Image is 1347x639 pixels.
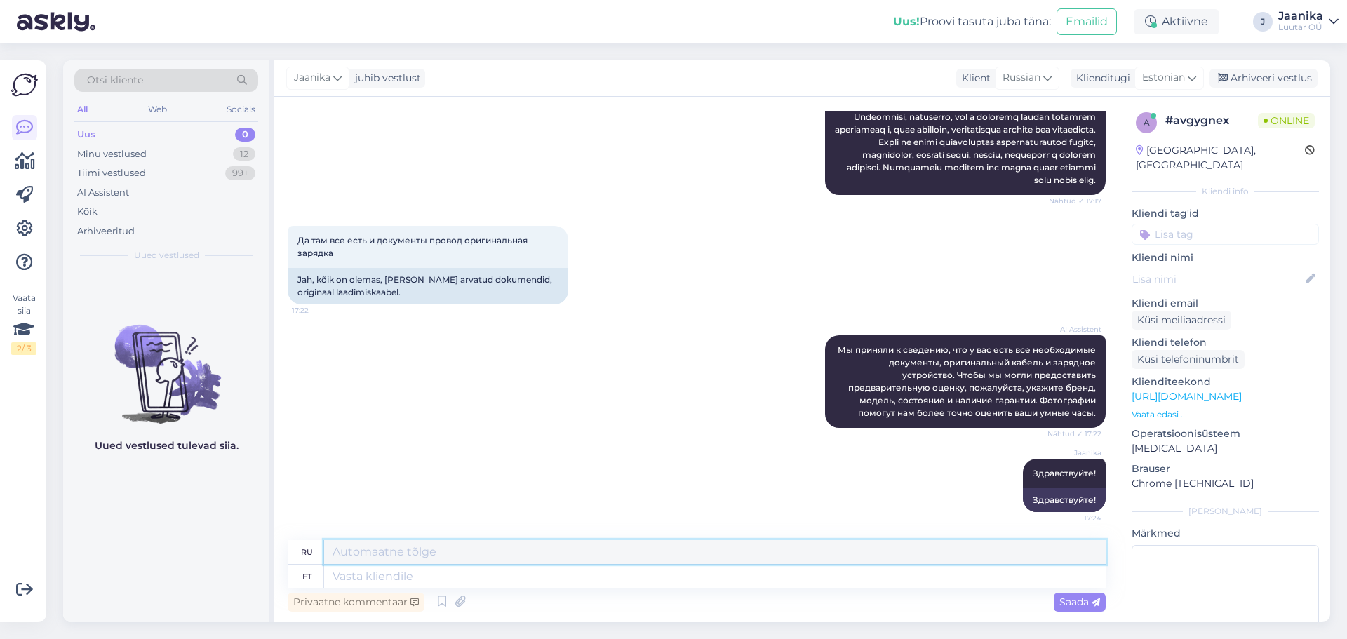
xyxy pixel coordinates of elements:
img: No chats [63,300,269,426]
div: Socials [224,100,258,119]
div: [GEOGRAPHIC_DATA], [GEOGRAPHIC_DATA] [1136,143,1305,173]
div: Jaanika [1278,11,1323,22]
div: Tiimi vestlused [77,166,146,180]
span: 17:22 [292,305,344,316]
span: Jaanika [1049,448,1101,458]
p: Uued vestlused tulevad siia. [95,438,239,453]
button: Emailid [1057,8,1117,35]
div: Privaatne kommentaar [288,593,424,612]
div: Küsi telefoninumbrit [1132,350,1245,369]
div: # avgygnex [1165,112,1258,129]
div: Kliendi info [1132,185,1319,198]
div: Klienditugi [1071,71,1130,86]
input: Lisa nimi [1132,271,1303,287]
span: Здравствуйте! [1033,468,1096,478]
p: Kliendi nimi [1132,250,1319,265]
img: Askly Logo [11,72,38,98]
div: 99+ [225,166,255,180]
div: Arhiveeri vestlus [1209,69,1318,88]
span: Estonian [1142,70,1185,86]
div: ru [301,540,313,564]
div: Luutar OÜ [1278,22,1323,33]
p: Operatsioonisüsteem [1132,426,1319,441]
div: 12 [233,147,255,161]
div: Proovi tasuta juba täna: [893,13,1051,30]
div: Vaata siia [11,292,36,355]
p: [MEDICAL_DATA] [1132,441,1319,456]
div: All [74,100,91,119]
div: Küsi meiliaadressi [1132,311,1231,330]
span: Uued vestlused [134,249,199,262]
span: Russian [1003,70,1040,86]
div: 2 / 3 [11,342,36,355]
div: Aktiivne [1134,9,1219,34]
span: Otsi kliente [87,73,143,88]
span: a [1144,117,1150,128]
span: Jaanika [294,70,330,86]
div: Web [145,100,170,119]
span: AI Assistent [1049,324,1101,335]
div: Uus [77,128,95,142]
span: Saada [1059,596,1100,608]
p: Vaata edasi ... [1132,408,1319,421]
p: Klienditeekond [1132,375,1319,389]
p: Märkmed [1132,526,1319,541]
span: 17:24 [1049,513,1101,523]
span: Nähtud ✓ 17:22 [1047,429,1101,439]
span: Да там все есть и документы провод оригинальная зарядка [297,235,530,258]
div: juhib vestlust [349,71,421,86]
div: Arhiveeritud [77,224,135,238]
div: Jah, kõik on olemas, [PERSON_NAME] arvatud dokumendid, originaal laadimiskaabel. [288,268,568,304]
p: Kliendi email [1132,296,1319,311]
p: Kliendi telefon [1132,335,1319,350]
span: Мы приняли к сведению, что у вас есть все необходимые документы, оригинальный кабель и зарядное у... [838,344,1098,418]
p: Chrome [TECHNICAL_ID] [1132,476,1319,491]
p: Kliendi tag'id [1132,206,1319,221]
div: Kõik [77,205,98,219]
input: Lisa tag [1132,224,1319,245]
p: Brauser [1132,462,1319,476]
div: Здравствуйте! [1023,488,1106,512]
div: [PERSON_NAME] [1132,505,1319,518]
span: Nähtud ✓ 17:17 [1049,196,1101,206]
div: AI Assistent [77,186,129,200]
a: [URL][DOMAIN_NAME] [1132,390,1242,403]
div: Klient [956,71,991,86]
div: et [302,565,311,588]
div: Minu vestlused [77,147,147,161]
span: Online [1258,113,1315,128]
b: Uus! [893,15,920,28]
a: JaanikaLuutar OÜ [1278,11,1339,33]
div: 0 [235,128,255,142]
div: J [1253,12,1273,32]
